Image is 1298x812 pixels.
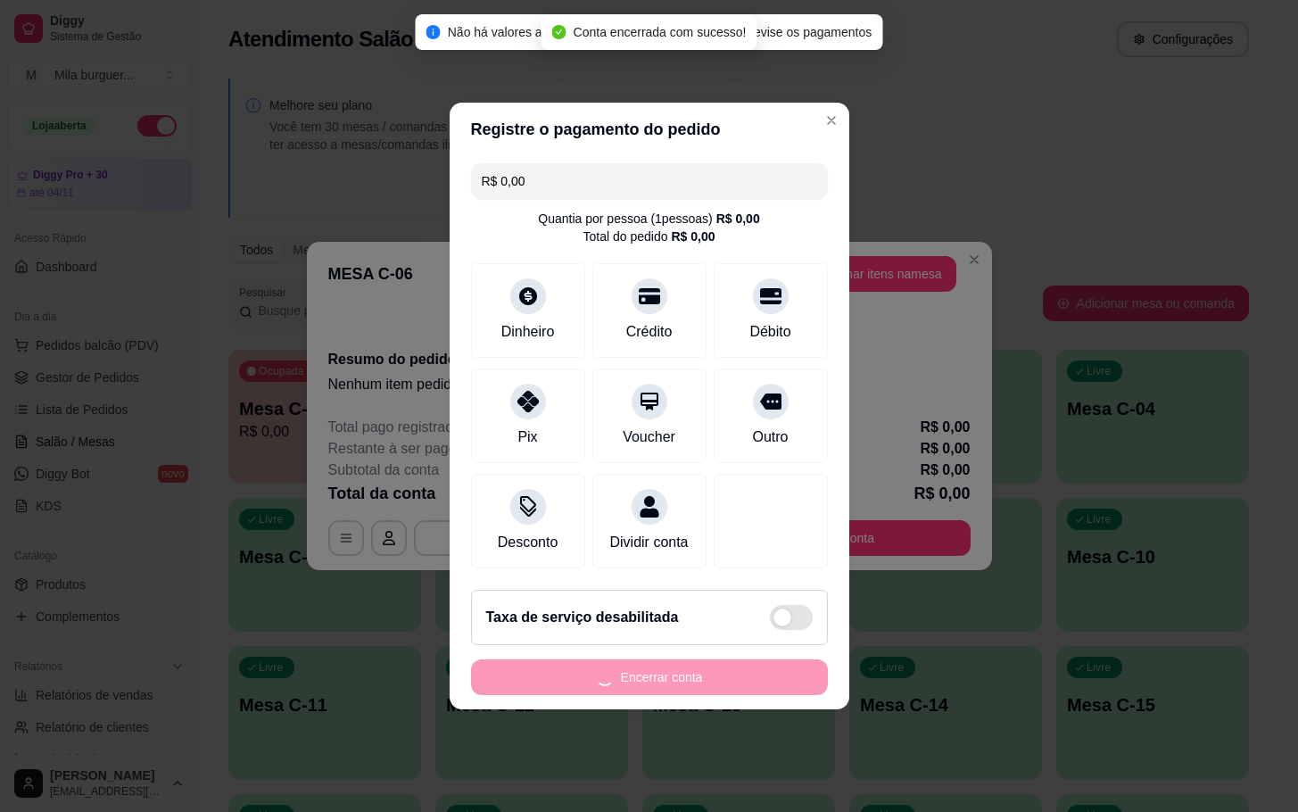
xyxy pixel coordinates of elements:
[552,25,566,39] span: check-circle
[426,25,441,39] span: info-circle
[498,532,558,553] div: Desconto
[501,321,555,343] div: Dinheiro
[517,427,537,448] div: Pix
[482,163,817,199] input: Ex.: hambúrguer de cordeiro
[626,321,673,343] div: Crédito
[623,427,675,448] div: Voucher
[752,427,788,448] div: Outro
[609,532,688,553] div: Dividir conta
[448,25,872,39] span: Não há valores a serem cobrados, finalize a venda ou revise os pagamentos
[538,210,759,228] div: Quantia por pessoa ( 1 pessoas)
[749,321,790,343] div: Débito
[583,228,715,245] div: Total do pedido
[817,106,846,135] button: Close
[671,228,715,245] div: R$ 0,00
[716,210,760,228] div: R$ 0,00
[450,103,849,156] header: Registre o pagamento do pedido
[574,25,747,39] span: Conta encerrada com sucesso!
[486,607,679,628] h2: Taxa de serviço desabilitada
